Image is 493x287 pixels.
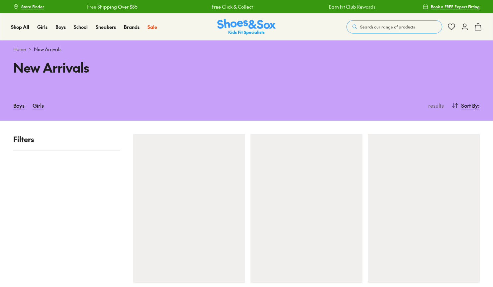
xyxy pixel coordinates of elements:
[426,101,444,109] p: results
[21,4,44,10] span: Store Finder
[13,134,120,145] p: Filters
[13,46,480,53] div: >
[124,24,140,30] span: Brands
[346,20,442,33] button: Search our range of products
[212,3,253,10] a: Free Click & Collect
[33,98,44,113] a: Girls
[13,58,239,77] h1: New Arrivals
[37,24,48,30] a: Girls
[478,101,480,109] span: :
[423,1,480,13] a: Book a FREE Expert Fitting
[11,24,29,30] a: Shop All
[55,24,66,30] a: Boys
[74,24,88,30] span: School
[452,98,480,113] button: Sort By:
[55,24,66,30] span: Boys
[96,24,116,30] span: Sneakers
[360,24,415,30] span: Search our range of products
[37,24,48,30] span: Girls
[34,46,61,53] span: New Arrivals
[217,19,276,35] img: SNS_Logo_Responsive.svg
[13,98,25,113] a: Boys
[87,3,137,10] a: Free Shipping Over $85
[124,24,140,30] a: Brands
[148,24,157,30] span: Sale
[11,24,29,30] span: Shop All
[13,1,44,13] a: Store Finder
[148,24,157,30] a: Sale
[13,46,26,53] a: Home
[431,4,480,10] span: Book a FREE Expert Fitting
[96,24,116,30] a: Sneakers
[217,19,276,35] a: Shoes & Sox
[329,3,375,10] a: Earn Fit Club Rewards
[74,24,88,30] a: School
[461,101,478,109] span: Sort By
